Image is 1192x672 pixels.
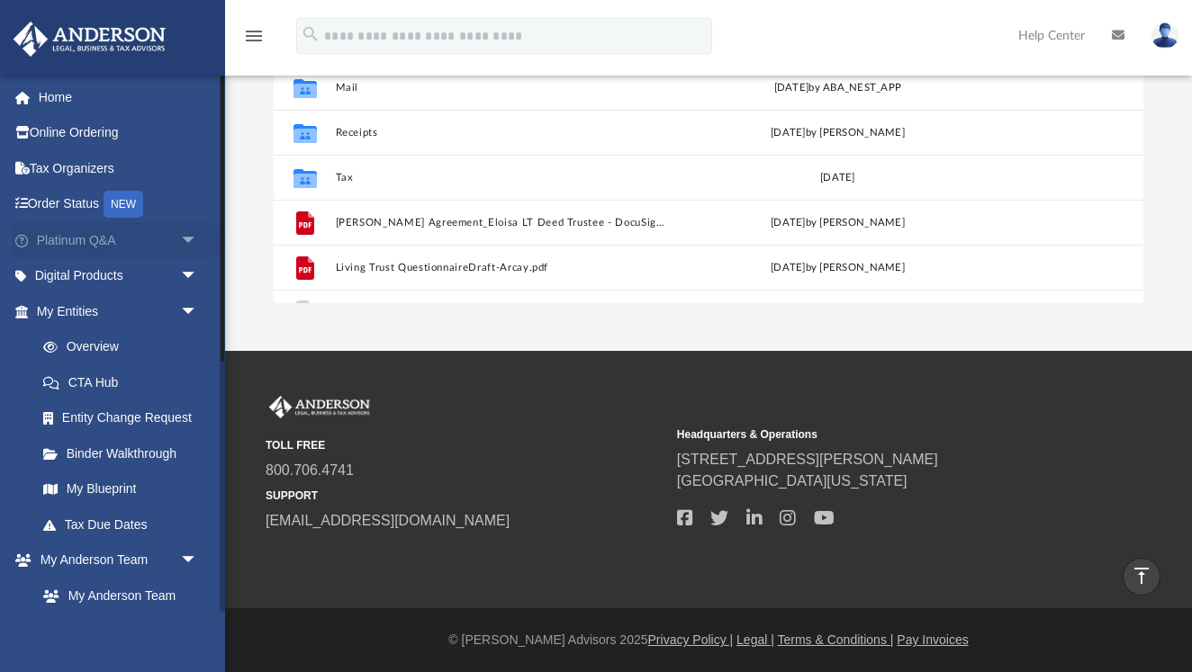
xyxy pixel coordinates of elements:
button: [PERSON_NAME] Agreement_Eloisa LT Deed Trustee - DocuSigned.pdf [335,217,664,228]
a: Legal | [736,632,774,647]
div: [DATE] by [PERSON_NAME] [673,215,1002,231]
a: My Entitiesarrow_drop_down [13,293,225,329]
span: arrow_drop_down [180,542,216,579]
span: arrow_drop_down [180,258,216,295]
a: [STREET_ADDRESS][PERSON_NAME] [677,452,938,467]
img: User Pic [1151,22,1178,49]
span: arrow_drop_down [180,293,216,330]
small: TOLL FREE [266,437,664,453]
button: Mail [335,82,664,94]
img: Anderson Advisors Platinum Portal [8,22,171,57]
div: [DATE] by [PERSON_NAME] [673,125,1002,141]
a: Tax Due Dates [25,506,225,542]
div: [DATE] by [PERSON_NAME] [673,260,1002,276]
a: Order StatusNEW [13,186,225,223]
img: Anderson Advisors Platinum Portal [266,396,374,419]
div: [DATE] [673,170,1002,186]
a: menu [243,34,265,47]
a: Entity Change Request [25,400,225,436]
div: © [PERSON_NAME] Advisors 2025 [225,631,1192,650]
a: Overview [25,329,225,365]
button: Living Trust QuestionnaireDraft-Arcay.pdf [335,262,664,273]
a: Platinum Q&Aarrow_drop_down [13,222,225,258]
i: menu [243,25,265,47]
button: Receipts [335,127,664,139]
a: Online Ordering [13,115,225,151]
a: My Anderson Teamarrow_drop_down [13,542,216,578]
a: My Blueprint [25,471,216,507]
i: search [301,24,321,44]
span: arrow_drop_down [180,222,216,259]
a: [EMAIL_ADDRESS][DOMAIN_NAME] [266,513,510,528]
a: vertical_align_top [1123,558,1160,596]
div: NEW [104,191,143,218]
a: Privacy Policy | [648,632,734,647]
a: Digital Productsarrow_drop_down [13,258,225,294]
button: Tax [335,172,664,184]
small: SUPPORT [266,488,664,504]
a: [GEOGRAPHIC_DATA][US_STATE] [677,473,908,488]
a: My Anderson Team [25,578,207,614]
a: Tax Organizers [13,150,225,186]
a: Pay Invoices [897,632,968,647]
div: [DATE] by ABA_NEST_APP [673,80,1002,96]
a: Binder Walkthrough [25,435,225,471]
a: Home [13,79,225,115]
i: vertical_align_top [1131,565,1152,587]
small: Headquarters & Operations [677,426,1076,443]
a: 800.706.4741 [266,462,354,478]
a: Terms & Conditions | [778,632,894,647]
a: CTA Hub [25,364,225,400]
